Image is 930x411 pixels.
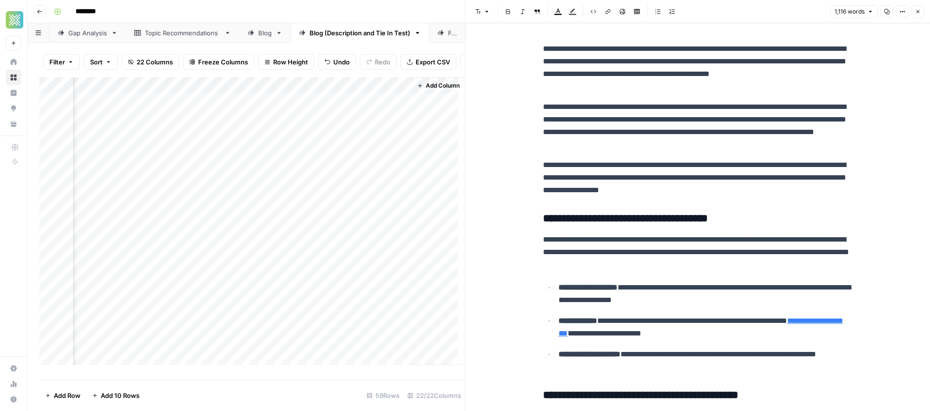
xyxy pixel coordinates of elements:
[54,391,80,400] span: Add Row
[239,23,291,43] a: Blog
[830,5,878,18] button: 1,116 words
[198,57,248,67] span: Freeze Columns
[448,28,460,38] div: FAQ
[145,28,220,38] div: Topic Recommendations
[6,361,21,376] a: Settings
[429,23,479,43] a: FAQ
[6,11,23,29] img: Xponent21 Logo
[6,70,21,85] a: Browse
[137,57,173,67] span: 22 Columns
[101,391,139,400] span: Add 10 Rows
[318,54,356,70] button: Undo
[273,57,308,67] span: Row Height
[291,23,429,43] a: Blog (Description and Tie In Test)
[6,101,21,116] a: Opportunities
[360,54,397,70] button: Redo
[416,57,450,67] span: Export CSV
[49,23,126,43] a: Gap Analysis
[258,28,272,38] div: Blog
[6,116,21,132] a: Your Data
[126,23,239,43] a: Topic Recommendations
[6,85,21,101] a: Insights
[86,388,145,403] button: Add 10 Rows
[375,57,390,67] span: Redo
[6,8,21,32] button: Workspace: Xponent21
[39,388,86,403] button: Add Row
[183,54,254,70] button: Freeze Columns
[413,79,464,92] button: Add Column
[310,28,410,38] div: Blog (Description and Tie In Test)
[6,54,21,70] a: Home
[835,7,865,16] span: 1,116 words
[403,388,465,403] div: 22/22 Columns
[122,54,179,70] button: 22 Columns
[258,54,314,70] button: Row Height
[426,81,460,90] span: Add Column
[363,388,403,403] div: 59 Rows
[49,57,65,67] span: Filter
[6,392,21,407] button: Help + Support
[6,376,21,392] a: Usage
[333,57,350,67] span: Undo
[68,28,107,38] div: Gap Analysis
[401,54,456,70] button: Export CSV
[84,54,118,70] button: Sort
[43,54,80,70] button: Filter
[90,57,103,67] span: Sort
